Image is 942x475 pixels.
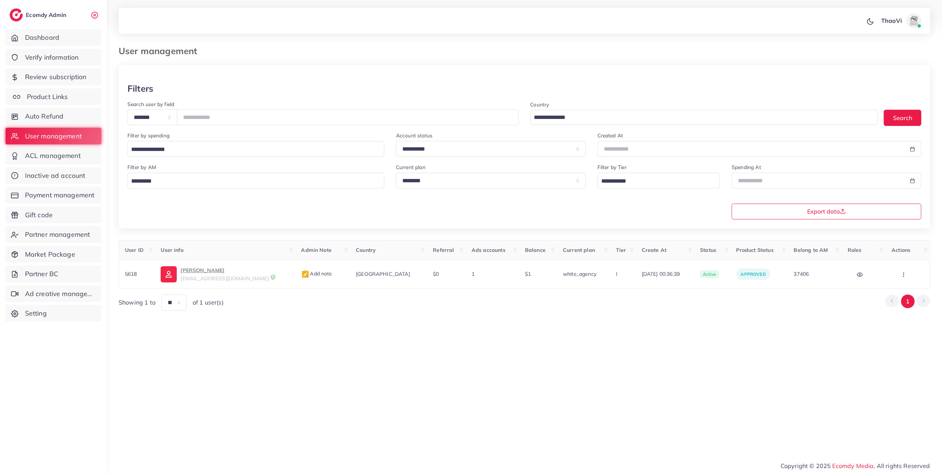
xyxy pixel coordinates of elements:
img: 9CAL8B2pu8EFxCJHYAAAAldEVYdGRhdGU6Y3JlYXRlADIwMjItMTItMDlUMDQ6NTg6MzkrMDA6MDBXSlgLAAAAJXRFWHRkYXR... [270,275,276,280]
p: ThaoVi [881,16,902,25]
a: Partner BC [6,265,101,282]
a: Review subscription [6,68,101,85]
span: 5618 [125,271,137,277]
span: Dashboard [25,33,59,42]
input: Search for option [129,144,375,155]
a: [PERSON_NAME][EMAIL_ADDRESS][DOMAIN_NAME] [161,266,289,282]
a: Ad creative management [6,285,101,302]
div: Search for option [598,173,720,189]
label: Created At [598,132,623,139]
a: Market Package [6,246,101,263]
span: Current plan [563,247,595,253]
span: Admin Note [301,247,332,253]
span: Review subscription [25,72,87,82]
span: Copyright © 2025 [781,461,930,470]
span: Partner management [25,230,90,239]
img: logo [10,8,23,21]
img: ic-user-info.36bf1079.svg [161,266,177,282]
a: Partner management [6,226,101,243]
span: ACL management [25,151,81,161]
span: Status [700,247,716,253]
span: Verify information [25,53,79,62]
span: Payment management [25,190,95,200]
h2: Ecomdy Admin [26,11,68,18]
span: Auto Refund [25,112,64,121]
span: Product Status [736,247,774,253]
span: , All rights Reserved [874,461,930,470]
input: Search for option [129,176,375,187]
span: Country [356,247,376,253]
a: logoEcomdy Admin [10,8,68,21]
span: Roles [848,247,862,253]
span: Ad creative management [25,289,96,299]
span: User management [25,131,82,141]
label: Spending At [732,163,761,171]
div: Search for option [530,110,878,125]
span: Showing 1 to [119,298,155,307]
span: Gift code [25,210,53,220]
span: approved [741,271,766,277]
span: User info [161,247,183,253]
span: Actions [892,247,910,253]
span: Tier [616,247,626,253]
span: active [700,270,719,278]
span: [EMAIL_ADDRESS][DOMAIN_NAME] [181,275,269,282]
a: ACL management [6,147,101,164]
a: Dashboard [6,29,101,46]
span: Belong to AM [794,247,828,253]
a: Product Links [6,88,101,105]
button: Go to page 1 [901,295,915,308]
span: Balance [525,247,546,253]
span: Create At [642,247,666,253]
a: ThaoViavatar [877,13,924,28]
a: Gift code [6,207,101,224]
a: Auto Refund [6,108,101,125]
a: Verify information [6,49,101,66]
span: Product Links [27,92,68,102]
span: 1 [472,271,474,277]
span: Inactive ad account [25,171,85,180]
h3: Filters [127,83,153,94]
div: Search for option [127,173,384,189]
span: 37406 [794,271,809,277]
span: $0 [433,271,439,277]
label: Country [530,101,549,108]
img: admin_note.cdd0b510.svg [301,270,310,279]
a: Ecomdy Media [833,462,874,469]
a: User management [6,128,101,145]
h3: User management [119,46,203,56]
span: $1 [525,271,531,277]
span: Market Package [25,250,75,259]
label: Filter by Tier [598,163,627,171]
span: User ID [125,247,144,253]
ul: Pagination [885,295,930,308]
span: Ads accounts [472,247,505,253]
button: Export data [732,204,921,219]
a: Inactive ad account [6,167,101,184]
span: Referral [433,247,454,253]
span: of 1 user(s) [193,298,224,307]
a: Setting [6,305,101,322]
input: Search for option [532,112,869,123]
label: Search user by field [127,101,174,108]
div: Search for option [127,141,384,157]
label: Current plan [396,163,426,171]
a: Payment management [6,187,101,204]
label: Filter by AM [127,163,156,171]
label: Filter by spending [127,132,169,139]
span: I [616,271,617,277]
span: [GEOGRAPHIC_DATA] [356,271,410,277]
label: Account status [396,132,433,139]
span: [DATE] 00:36:39 [642,270,689,278]
span: Partner BC [25,269,59,279]
span: Setting [25,309,47,318]
span: Export data [807,208,846,214]
p: [PERSON_NAME] [181,266,269,275]
img: avatar [907,13,921,28]
button: Search [884,110,921,126]
span: Add note [301,270,332,277]
span: white_agency [563,271,596,277]
input: Search for option [599,176,711,187]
